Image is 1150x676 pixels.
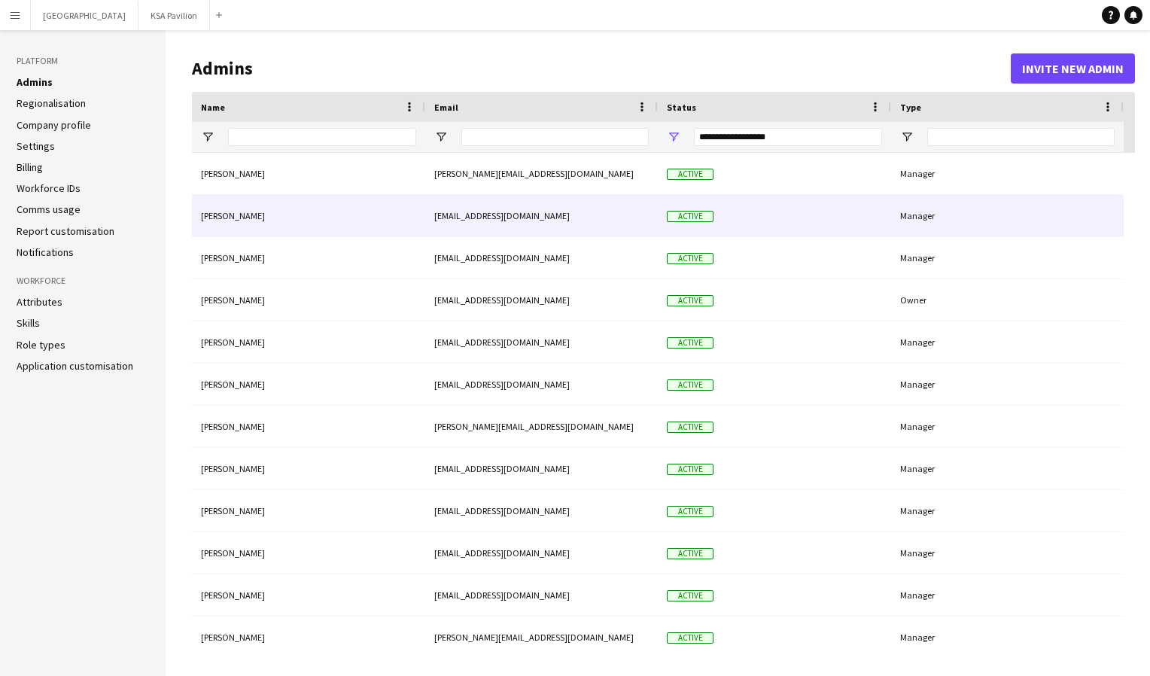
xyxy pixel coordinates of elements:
[667,337,713,349] span: Active
[667,548,713,559] span: Active
[192,574,425,616] div: [PERSON_NAME]
[17,274,149,288] h3: Workforce
[425,195,658,236] div: [EMAIL_ADDRESS][DOMAIN_NAME]
[192,57,1011,80] h1: Admins
[891,406,1124,447] div: Manager
[891,279,1124,321] div: Owner
[425,364,658,405] div: [EMAIL_ADDRESS][DOMAIN_NAME]
[17,359,133,373] a: Application customisation
[891,321,1124,363] div: Manager
[425,406,658,447] div: [PERSON_NAME][EMAIL_ADDRESS][DOMAIN_NAME]
[434,102,458,113] span: Email
[927,128,1115,146] input: Type Filter Input
[228,128,416,146] input: Name Filter Input
[667,590,713,601] span: Active
[891,490,1124,531] div: Manager
[667,211,713,222] span: Active
[891,617,1124,658] div: Manager
[425,153,658,194] div: [PERSON_NAME][EMAIL_ADDRESS][DOMAIN_NAME]
[17,54,149,68] h3: Platform
[17,338,65,352] a: Role types
[192,321,425,363] div: [PERSON_NAME]
[17,181,81,195] a: Workforce IDs
[31,1,138,30] button: [GEOGRAPHIC_DATA]
[425,617,658,658] div: [PERSON_NAME][EMAIL_ADDRESS][DOMAIN_NAME]
[891,448,1124,489] div: Manager
[667,102,696,113] span: Status
[900,130,914,144] button: Open Filter Menu
[891,153,1124,194] div: Manager
[192,279,425,321] div: [PERSON_NAME]
[667,632,713,644] span: Active
[667,130,680,144] button: Open Filter Menu
[138,1,210,30] button: KSA Pavilion
[425,448,658,489] div: [EMAIL_ADDRESS][DOMAIN_NAME]
[192,617,425,658] div: [PERSON_NAME]
[17,139,55,153] a: Settings
[667,253,713,264] span: Active
[17,118,91,132] a: Company profile
[667,379,713,391] span: Active
[425,237,658,279] div: [EMAIL_ADDRESS][DOMAIN_NAME]
[667,422,713,433] span: Active
[192,195,425,236] div: [PERSON_NAME]
[17,202,81,216] a: Comms usage
[17,160,43,174] a: Billing
[1011,53,1135,84] button: Invite new admin
[900,102,921,113] span: Type
[667,295,713,306] span: Active
[201,130,214,144] button: Open Filter Menu
[891,532,1124,574] div: Manager
[425,321,658,363] div: [EMAIL_ADDRESS][DOMAIN_NAME]
[192,153,425,194] div: [PERSON_NAME]
[192,490,425,531] div: [PERSON_NAME]
[201,102,225,113] span: Name
[667,506,713,517] span: Active
[667,464,713,475] span: Active
[17,245,74,259] a: Notifications
[17,96,86,110] a: Regionalisation
[192,448,425,489] div: [PERSON_NAME]
[891,237,1124,279] div: Manager
[891,574,1124,616] div: Manager
[667,169,713,180] span: Active
[425,279,658,321] div: [EMAIL_ADDRESS][DOMAIN_NAME]
[192,237,425,279] div: [PERSON_NAME]
[17,224,114,238] a: Report customisation
[434,130,448,144] button: Open Filter Menu
[17,295,62,309] a: Attributes
[891,364,1124,405] div: Manager
[17,75,53,89] a: Admins
[425,574,658,616] div: [EMAIL_ADDRESS][DOMAIN_NAME]
[17,316,40,330] a: Skills
[192,406,425,447] div: [PERSON_NAME]
[192,532,425,574] div: [PERSON_NAME]
[425,532,658,574] div: [EMAIL_ADDRESS][DOMAIN_NAME]
[192,364,425,405] div: [PERSON_NAME]
[461,128,649,146] input: Email Filter Input
[891,195,1124,236] div: Manager
[425,490,658,531] div: [EMAIL_ADDRESS][DOMAIN_NAME]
